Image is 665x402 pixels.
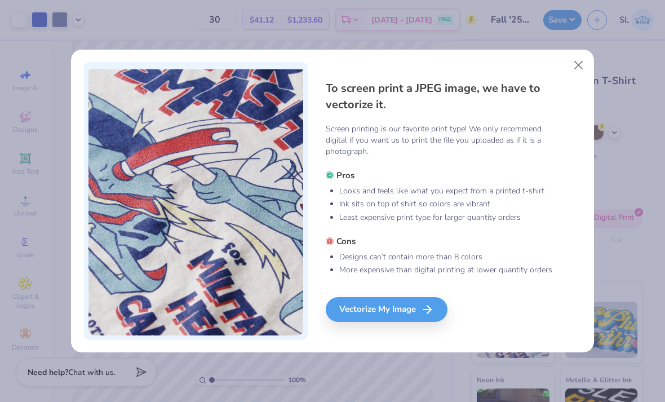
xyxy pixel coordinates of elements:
[326,170,553,181] h5: Pros
[339,212,553,223] li: Least expensive print type for larger quantity orders
[326,297,447,322] div: Vectorize My Image
[339,251,553,263] li: Designs can’t contain more than 8 colors
[568,54,589,76] button: Close
[339,198,553,210] li: Ink sits on top of shirt so colors are vibrant
[339,264,553,276] li: More expensive than digital printing at lower quantity orders
[326,236,553,247] h5: Cons
[326,123,553,157] p: Screen printing is our favorite print type! We only recommend digital if you want us to print the...
[326,80,553,113] h4: To screen print a JPEG image, we have to vectorize it.
[339,185,553,197] li: Looks and feels like what you expect from a printed t-shirt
